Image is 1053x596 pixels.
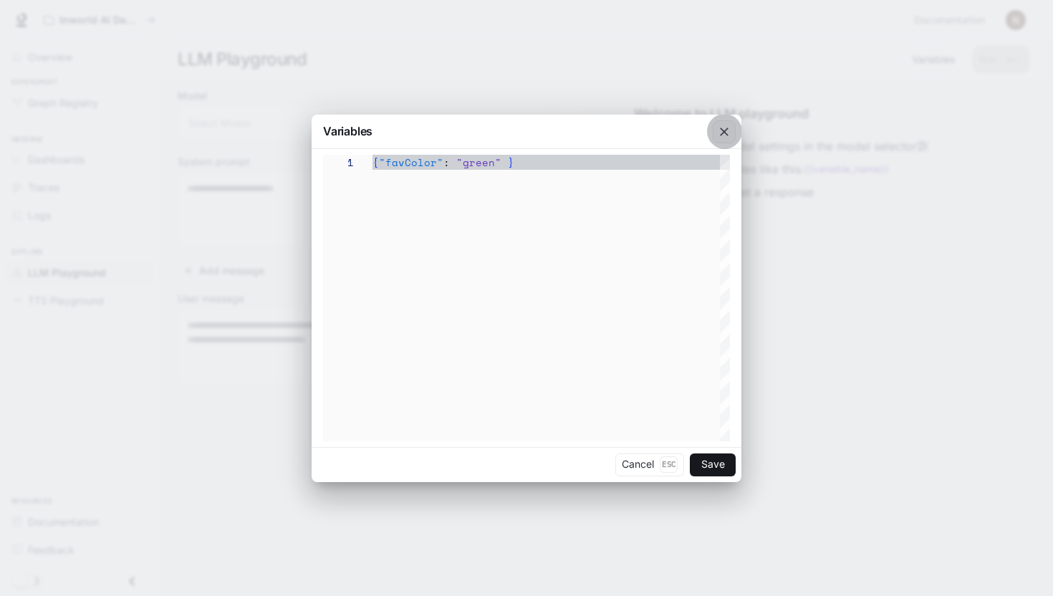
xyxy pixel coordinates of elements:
[690,453,736,476] button: Save
[615,453,684,476] button: CancelEsc
[372,155,379,170] span: {
[443,155,450,170] span: :
[508,155,514,170] span: }
[456,155,501,170] span: "green"
[323,155,354,170] div: 1
[379,155,443,170] span: "favColor"
[660,456,678,472] p: Esc
[323,122,372,140] p: Variables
